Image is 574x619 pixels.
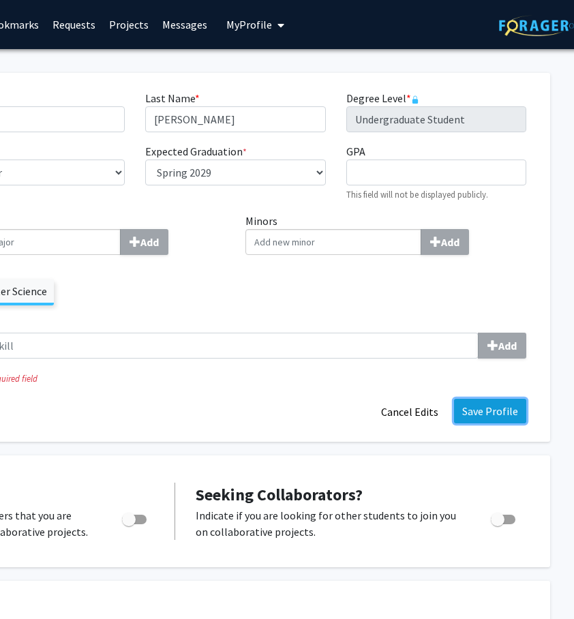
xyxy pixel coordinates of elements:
a: Messages [155,1,214,48]
button: Skills [478,333,526,359]
small: This field will not be displayed publicly. [346,189,488,200]
div: Toggle [485,507,523,528]
button: Majors* [120,229,168,255]
a: Projects [102,1,155,48]
label: Expected Graduation [145,143,247,160]
input: MinorsAdd [245,229,421,255]
button: Cancel Edits [372,399,447,425]
span: My Profile [226,18,272,31]
svg: This information is provided and automatically updated by Morgan State University and is not edit... [411,95,419,104]
iframe: Chat [10,558,58,609]
a: Requests [46,1,102,48]
label: GPA [346,143,365,160]
label: Last Name [145,90,200,106]
label: Minors [245,213,526,255]
div: Toggle [117,507,154,528]
label: Degree Level [346,90,419,106]
b: Add [140,235,159,249]
span: Seeking Collaborators? [196,484,363,505]
b: Add [498,339,517,352]
button: Minors [421,229,469,255]
b: Add [441,235,459,249]
p: Indicate if you are looking for other students to join you on collaborative projects. [196,507,465,540]
button: Save Profile [454,399,526,423]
